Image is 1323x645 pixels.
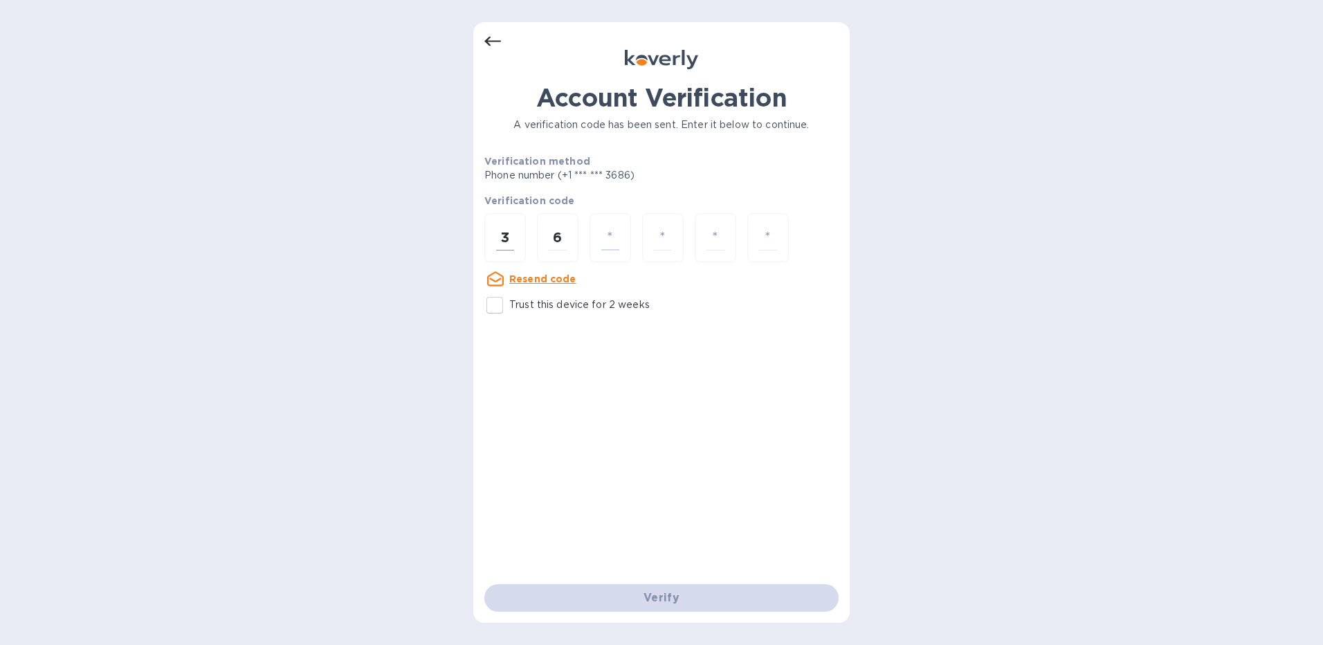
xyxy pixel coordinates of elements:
u: Resend code [509,273,576,284]
p: Trust this device for 2 weeks [509,298,650,312]
p: Phone number (+1 *** *** 3686) [484,168,740,183]
h1: Account Verification [484,83,839,112]
p: Verification code [484,194,839,208]
p: A verification code has been sent. Enter it below to continue. [484,118,839,132]
b: Verification method [484,156,590,167]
